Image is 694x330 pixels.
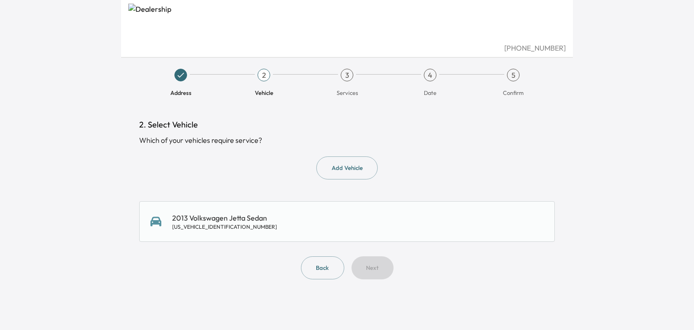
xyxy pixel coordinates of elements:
div: 5 [507,69,520,81]
div: 2013 Volkswagen Jetta Sedan [172,212,277,231]
button: Back [301,256,344,279]
div: [PHONE_NUMBER] [128,42,566,53]
div: Which of your vehicles require service? [139,135,555,146]
button: Add Vehicle [316,156,378,179]
span: Confirm [503,89,524,97]
div: [US_VEHICLE_IDENTIFICATION_NUMBER] [172,223,277,231]
img: Dealership [128,4,566,42]
span: Vehicle [255,89,273,97]
span: Date [424,89,436,97]
h1: 2. Select Vehicle [139,118,555,131]
span: Address [170,89,192,97]
span: Services [337,89,358,97]
div: 4 [424,69,436,81]
div: 2 [258,69,270,81]
div: 3 [341,69,353,81]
